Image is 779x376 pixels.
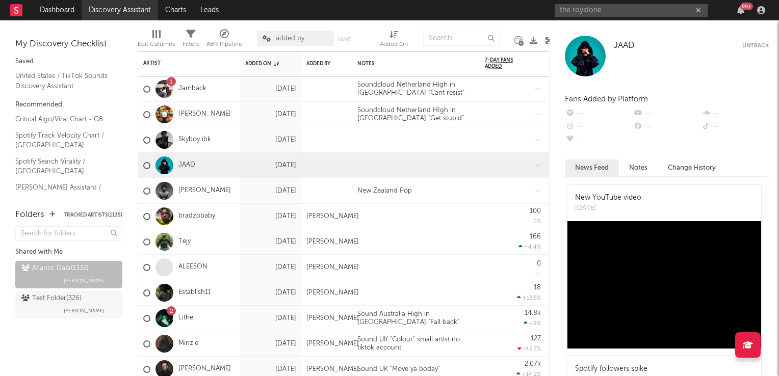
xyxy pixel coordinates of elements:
span: Fans Added by Platform [565,95,648,103]
div: Added On [380,25,408,55]
div: [PERSON_NAME] [306,340,359,348]
div: Added On [245,61,281,67]
a: Skyboy ibk [178,136,211,144]
a: [PERSON_NAME] [178,110,231,119]
a: [PERSON_NAME] Assistant / [GEOGRAPHIC_DATA] [15,182,112,203]
div: [DATE] [245,83,296,95]
div: -- [633,107,700,120]
div: [DATE] [245,134,296,146]
div: -- [565,120,633,133]
div: New Zealand Pop [352,187,417,195]
div: Artist [143,60,220,66]
div: -- [565,133,633,147]
a: JAAD [613,41,635,51]
div: [PERSON_NAME] [306,365,359,373]
div: [DATE] [245,261,296,274]
a: United States / TikTok Sounds Discovery Assistant [15,70,112,91]
div: [DATE] [245,159,296,172]
a: Test Folder(326)[PERSON_NAME] [15,291,122,318]
div: A&R Pipeline [206,25,242,55]
div: -45.7 % [517,345,541,352]
div: [DATE] [245,185,296,197]
div: Soundcloud Netherland HIgh in [GEOGRAPHIC_DATA] "Get stupid" [352,106,480,122]
div: Shared with Me [15,246,122,258]
a: Critical Algo/Viral Chart - GB [15,114,112,125]
div: [DATE] [245,363,296,375]
span: added by [276,35,304,42]
a: [PERSON_NAME] [178,365,231,373]
div: [PERSON_NAME] [306,314,359,323]
div: 100 [530,208,541,214]
a: Spotify Search Virality / [GEOGRAPHIC_DATA] [15,156,112,177]
div: +9 % [524,320,541,327]
div: 0 [537,260,541,267]
div: Test Folder ( 326 ) [21,292,82,305]
div: 18 [534,284,541,291]
div: Soundcloud Netherland High in [GEOGRAPHIC_DATA] "Cant resist" [352,81,480,97]
div: Filters [183,25,199,55]
div: 166 [530,233,541,240]
div: Folders [15,209,44,221]
div: -- [701,120,769,133]
a: Minzie [178,339,198,348]
div: Edit Columns [138,25,175,55]
div: [DATE] [245,109,296,121]
div: Added By [306,61,332,67]
div: 14.8k [525,310,541,316]
div: [DATE] [245,210,296,223]
div: [DATE] [245,236,296,248]
div: [PERSON_NAME] [306,238,359,246]
button: Save [337,37,351,42]
a: JAAD [178,161,195,170]
div: +12.5 % [517,294,541,301]
div: New YouTube video [575,193,641,203]
div: Spotify followers spike [575,364,647,374]
div: [DATE] [245,338,296,350]
div: [PERSON_NAME] [306,212,359,221]
span: [PERSON_NAME] [64,305,105,317]
button: 99+ [737,6,744,14]
input: Search for artists [555,4,708,17]
div: Sound UK "Colour" small artist no tiktok account [352,336,480,352]
a: Establish11 [178,288,211,297]
a: Jamback [178,85,206,93]
div: My Discovery Checklist [15,38,122,50]
div: Added On [380,38,408,50]
span: JAAD [613,41,635,50]
div: 127 [531,335,541,342]
div: Filters [183,38,199,50]
a: Spotify Track Velocity Chart / [GEOGRAPHIC_DATA] [15,130,112,151]
div: Notes [357,61,459,67]
input: Search... [423,31,500,46]
div: -- [565,107,633,120]
div: Atlantic Data ( 1332 ) [21,262,89,275]
div: -- [701,107,769,120]
div: A&R Pipeline [206,38,242,50]
div: Edit Columns [138,38,175,50]
button: Tracked Artists(1135) [64,212,122,218]
span: 7-Day Fans Added [485,57,526,69]
span: [PERSON_NAME] [64,275,105,287]
a: Tejy [178,237,191,246]
button: News Feed [565,159,619,176]
div: 99 + [740,3,753,10]
div: Saved [15,56,122,68]
div: 2.07k [525,361,541,367]
div: Sound Australia High in [GEOGRAPHIC_DATA] "Fall back" [352,310,480,326]
div: [DATE] [575,203,641,213]
a: Lithe [178,314,193,323]
div: +4.4 % [518,244,541,250]
div: Sound UK "Move ya boday" [352,365,445,373]
button: Untrack [742,41,769,51]
a: Atlantic Data(1332)[PERSON_NAME] [15,261,122,288]
a: [PERSON_NAME] [178,186,231,195]
div: [DATE] [245,287,296,299]
a: bradzobaby [178,212,215,221]
div: [PERSON_NAME] [306,263,359,272]
div: [PERSON_NAME] [306,289,359,297]
input: Search for folders... [15,226,122,241]
div: -- [633,120,700,133]
div: Recommended [15,99,122,111]
div: 0 % [533,219,541,225]
button: Change History [658,159,726,176]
